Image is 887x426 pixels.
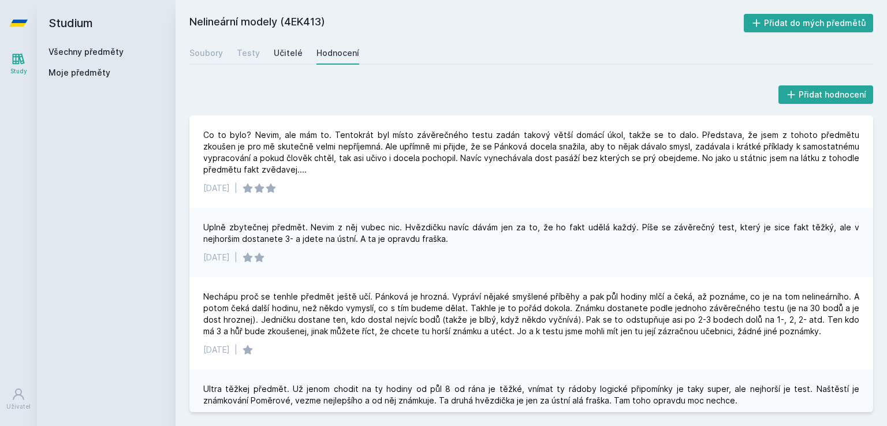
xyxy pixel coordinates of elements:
button: Přidat do mých předmětů [744,14,874,32]
span: Moje předměty [49,67,110,79]
div: Hodnocení [316,47,359,59]
div: | [234,182,237,194]
div: Učitelé [274,47,303,59]
a: Study [2,46,35,81]
div: [DATE] [203,182,230,194]
a: Hodnocení [316,42,359,65]
div: [DATE] [203,252,230,263]
a: Učitelé [274,42,303,65]
div: Uživatel [6,402,31,411]
div: Study [10,67,27,76]
div: Co to bylo? Nevim, ale mám to. Tentokrát byl místo závěrečného testu zadán takový větší domácí úk... [203,129,859,175]
div: | [234,344,237,356]
div: Nechápu proč se tenhle předmět ještě učí. Pánková je hrozná. Vypráví nějaké smyšlené příběhy a pa... [203,291,859,337]
a: Uživatel [2,382,35,417]
h2: Nelineární modely (4EK413) [189,14,744,32]
a: Testy [237,42,260,65]
div: Testy [237,47,260,59]
div: Soubory [189,47,223,59]
div: Uplně zbytečnej předmět. Nevim z něj vubec nic. Hvězdičku navíc dávám jen za to, že ho fakt udělá... [203,222,859,245]
a: Soubory [189,42,223,65]
div: [DATE] [203,344,230,356]
button: Přidat hodnocení [778,85,874,104]
div: | [234,252,237,263]
div: Ultra těžkej předmět. Už jenom chodit na ty hodiny od půl 8 od rána je těžké, vnímat ty rádoby lo... [203,383,859,406]
a: Všechny předměty [49,47,124,57]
